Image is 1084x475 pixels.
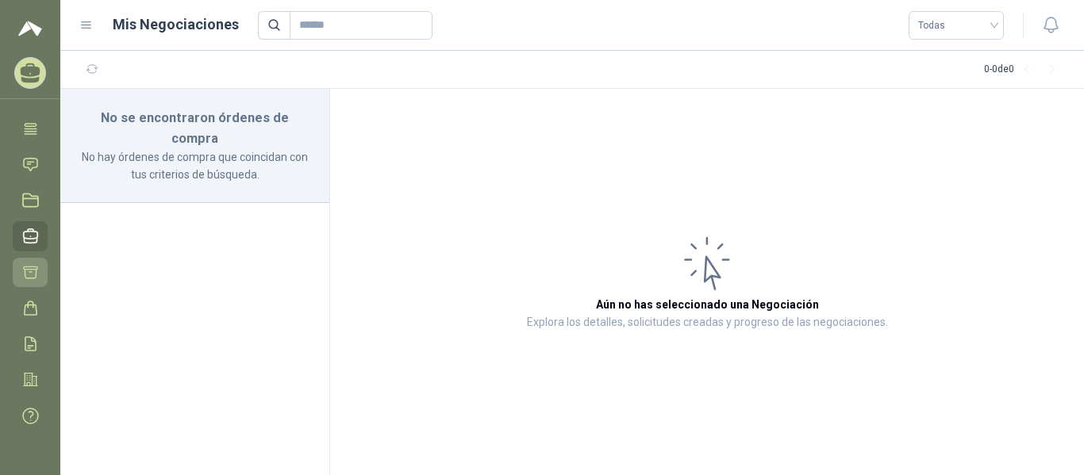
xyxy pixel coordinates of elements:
[984,57,1065,82] div: 0 - 0 de 0
[596,296,819,313] h3: Aún no has seleccionado una Negociación
[18,19,42,38] img: Logo peakr
[113,13,239,36] h1: Mis Negociaciones
[79,108,310,148] h3: No se encontraron órdenes de compra
[79,148,310,183] p: No hay órdenes de compra que coincidan con tus criterios de búsqueda.
[918,13,994,37] span: Todas
[527,313,888,332] p: Explora los detalles, solicitudes creadas y progreso de las negociaciones.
